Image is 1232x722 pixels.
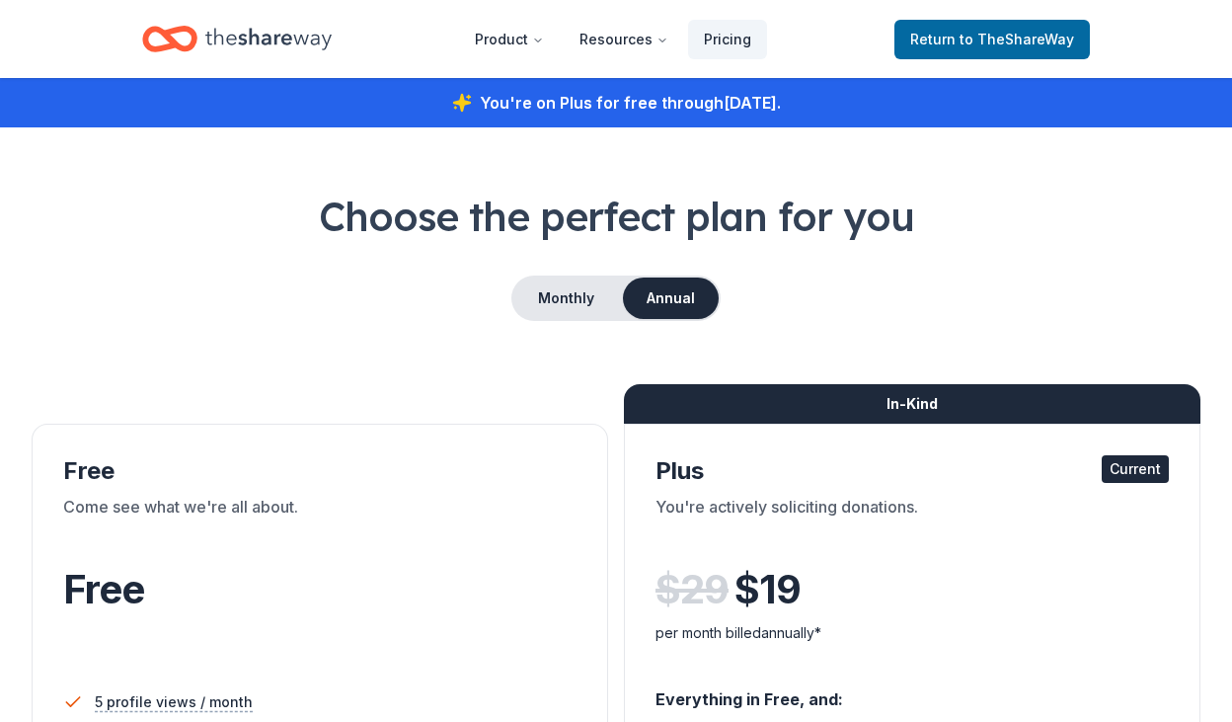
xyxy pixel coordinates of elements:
[655,621,1169,645] div: per month billed annually*
[894,20,1090,59] a: Returnto TheShareWay
[63,495,577,550] div: Come see what we're all about.
[734,562,801,617] span: $ 19
[623,278,719,319] button: Annual
[63,455,577,487] div: Free
[960,31,1074,47] span: to TheShareWay
[655,495,1169,550] div: You're actively soliciting donations.
[624,384,1200,424] div: In-Kind
[32,189,1200,244] h1: Choose the perfect plan for you
[1102,455,1169,483] div: Current
[142,16,332,62] a: Home
[910,28,1074,51] span: Return
[655,671,1169,712] div: Everything in Free, and:
[459,16,767,62] nav: Main
[513,278,619,319] button: Monthly
[564,20,684,59] button: Resources
[459,20,560,59] button: Product
[655,455,1169,487] div: Plus
[95,690,253,714] span: 5 profile views / month
[688,20,767,59] a: Pricing
[63,565,144,613] span: Free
